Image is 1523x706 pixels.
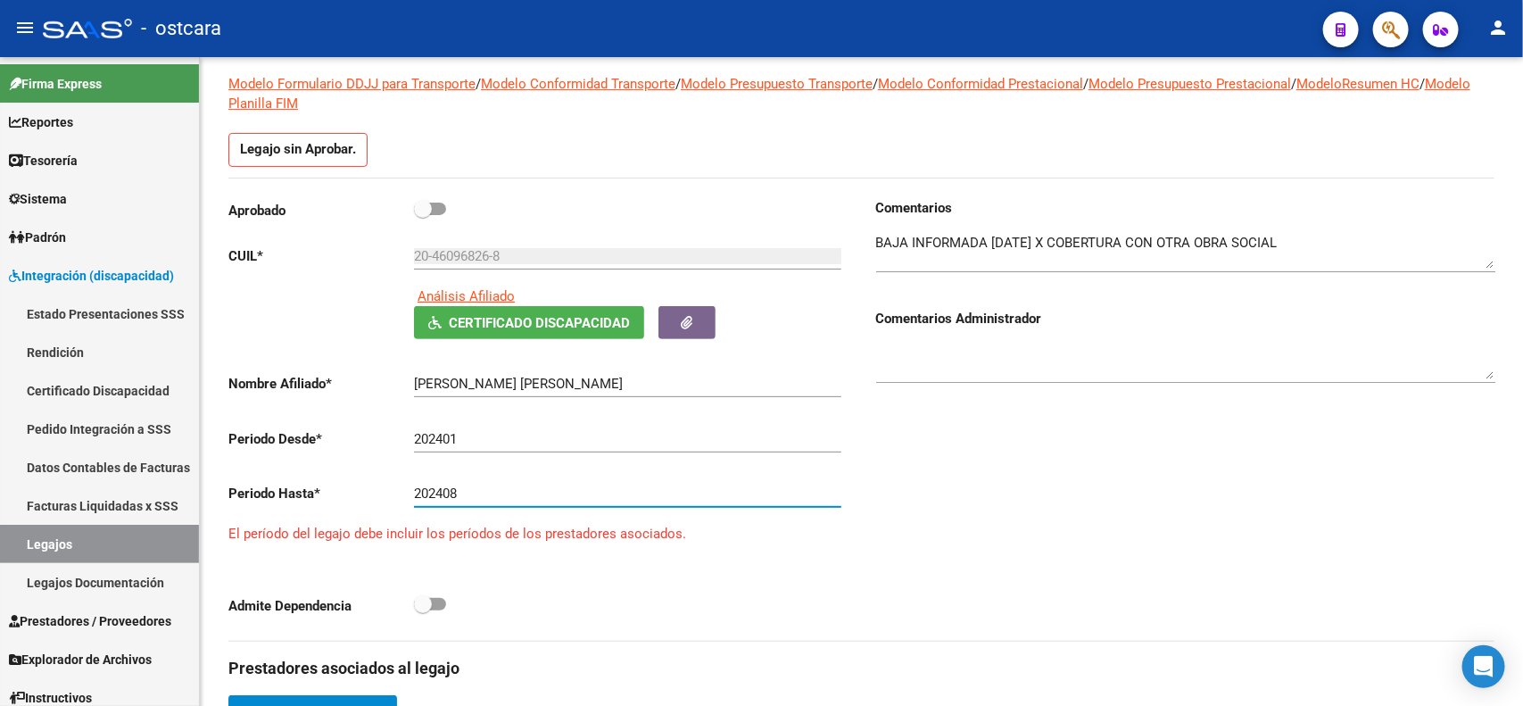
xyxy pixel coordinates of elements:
[228,246,414,266] p: CUIL
[9,189,67,209] span: Sistema
[1088,76,1291,92] a: Modelo Presupuesto Prestacional
[414,306,644,339] button: Certificado Discapacidad
[878,76,1083,92] a: Modelo Conformidad Prestacional
[141,9,221,48] span: - ostcara
[449,315,630,331] span: Certificado Discapacidad
[228,133,368,167] p: Legajo sin Aprobar.
[481,76,675,92] a: Modelo Conformidad Transporte
[228,201,414,220] p: Aprobado
[1296,76,1420,92] a: ModeloResumen HC
[9,228,66,247] span: Padrón
[228,484,414,503] p: Periodo Hasta
[228,374,414,394] p: Nombre Afiliado
[9,112,73,132] span: Reportes
[14,17,36,38] mat-icon: menu
[9,650,152,669] span: Explorador de Archivos
[228,656,1494,681] h3: Prestadores asociados al legajo
[228,596,414,616] p: Admite Dependencia
[9,151,78,170] span: Tesorería
[1487,17,1509,38] mat-icon: person
[9,611,171,631] span: Prestadores / Proveedores
[876,198,1495,218] h3: Comentarios
[9,74,102,94] span: Firma Express
[228,524,848,544] p: El período del legajo debe incluir los períodos de los prestadores asociados.
[9,266,174,286] span: Integración (discapacidad)
[876,309,1495,328] h3: Comentarios Administrador
[1462,645,1505,688] div: Open Intercom Messenger
[228,429,414,449] p: Periodo Desde
[681,76,873,92] a: Modelo Presupuesto Transporte
[418,288,515,304] span: Análisis Afiliado
[228,76,476,92] a: Modelo Formulario DDJJ para Transporte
